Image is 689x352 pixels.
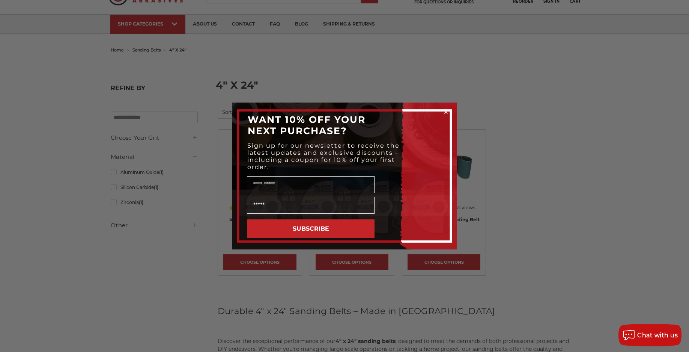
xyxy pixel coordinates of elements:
span: WANT 10% OFF YOUR NEXT PURCHASE? [248,114,366,136]
button: Close dialog [442,108,450,116]
span: Sign up for our newsletter to receive the latest updates and exclusive discounts - including a co... [247,142,400,171]
button: SUBSCRIBE [247,219,375,238]
input: Email [247,197,375,214]
button: Chat with us [618,324,681,346]
span: Chat with us [637,332,678,339]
